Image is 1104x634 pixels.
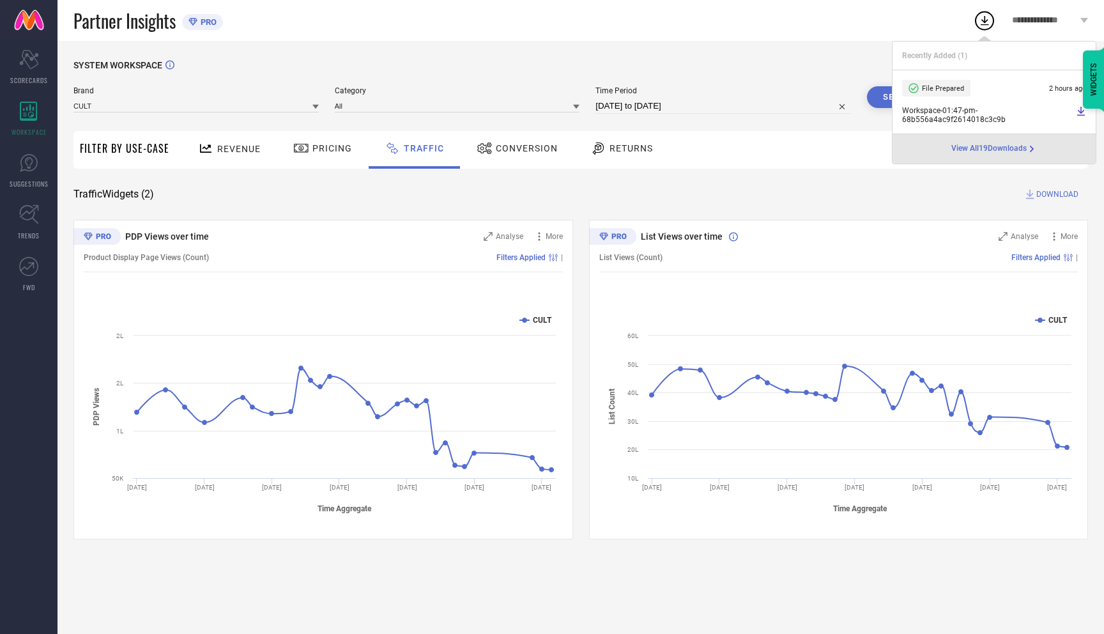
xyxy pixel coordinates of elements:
[627,361,639,368] text: 50L
[18,231,40,240] span: TRENDS
[627,475,639,482] text: 10L
[533,316,552,325] text: CULT
[404,143,444,153] span: Traffic
[595,86,851,95] span: Time Period
[10,75,48,85] span: SCORECARDS
[262,484,282,491] text: [DATE]
[1048,316,1068,325] text: CULT
[532,484,551,491] text: [DATE]
[112,475,124,482] text: 50K
[546,232,563,241] span: More
[922,84,964,93] span: File Prepared
[627,446,639,453] text: 20L
[125,231,209,242] span: PDP Views over time
[73,228,121,247] div: Premium
[777,484,797,491] text: [DATE]
[1061,232,1078,241] span: More
[980,484,1000,491] text: [DATE]
[335,86,580,95] span: Category
[902,51,967,60] span: Recently Added ( 1 )
[116,332,124,339] text: 2L
[912,484,932,491] text: [DATE]
[11,127,47,137] span: WORKSPACE
[84,253,209,262] span: Product Display Page Views (Count)
[92,388,101,426] tspan: PDP Views
[496,232,523,241] span: Analyse
[951,144,1027,154] span: View All 19 Downloads
[641,231,723,242] span: List Views over time
[73,188,154,201] span: Traffic Widgets ( 2 )
[1076,253,1078,262] span: |
[1046,484,1066,491] text: [DATE]
[951,144,1037,154] a: View All19Downloads
[999,232,1008,241] svg: Zoom
[318,504,372,513] tspan: Time Aggregate
[902,106,1073,124] span: Workspace - 01:47-pm - 68b556a4ac9f2614018c3c9b
[845,484,864,491] text: [DATE]
[312,143,352,153] span: Pricing
[589,228,636,247] div: Premium
[627,332,639,339] text: 60L
[608,389,617,424] tspan: List Count
[23,282,35,292] span: FWD
[1011,232,1038,241] span: Analyse
[217,144,261,154] span: Revenue
[1049,84,1086,93] span: 2 hours ago
[73,8,176,34] span: Partner Insights
[10,179,49,189] span: SUGGESTIONS
[484,232,493,241] svg: Zoom
[73,60,162,70] span: SYSTEM WORKSPACE
[973,9,996,32] div: Open download list
[127,484,147,491] text: [DATE]
[609,143,653,153] span: Returns
[197,17,217,27] span: PRO
[496,143,558,153] span: Conversion
[627,418,639,425] text: 30L
[464,484,484,491] text: [DATE]
[1036,188,1078,201] span: DOWNLOAD
[195,484,215,491] text: [DATE]
[709,484,729,491] text: [DATE]
[397,484,417,491] text: [DATE]
[330,484,349,491] text: [DATE]
[867,86,936,108] button: Search
[496,253,546,262] span: Filters Applied
[116,380,124,387] text: 2L
[627,389,639,396] text: 40L
[80,141,169,156] span: Filter By Use-Case
[73,86,319,95] span: Brand
[595,98,851,114] input: Select time period
[832,504,887,513] tspan: Time Aggregate
[642,484,662,491] text: [DATE]
[1011,253,1061,262] span: Filters Applied
[951,144,1037,154] div: Open download page
[116,428,124,435] text: 1L
[1076,106,1086,124] a: Download
[561,253,563,262] span: |
[599,253,663,262] span: List Views (Count)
